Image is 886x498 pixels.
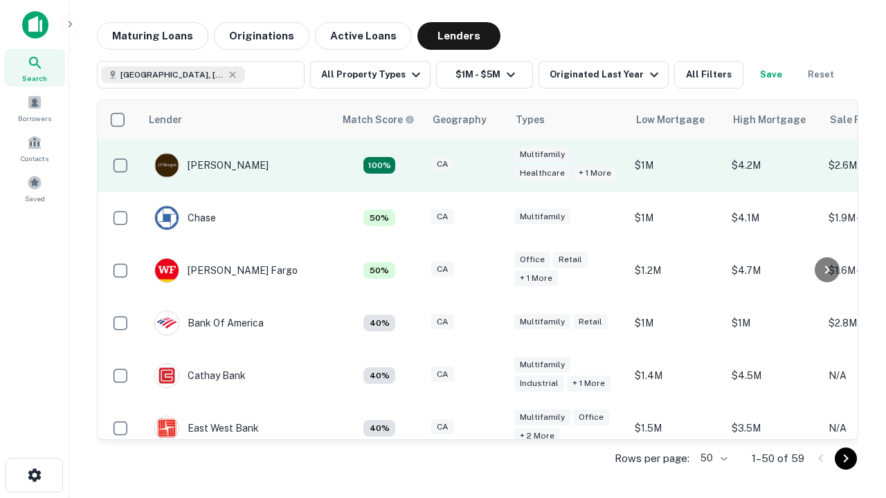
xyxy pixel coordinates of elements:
div: Lender [149,111,182,128]
div: Chase [154,205,216,230]
img: picture [155,416,179,440]
div: Matching Properties: 5, hasApolloMatch: undefined [363,210,395,226]
button: Reset [799,61,843,89]
img: picture [155,311,179,335]
span: Contacts [21,153,48,164]
button: Go to next page [835,448,857,470]
div: Multifamily [514,357,570,373]
th: High Mortgage [725,100,822,139]
button: Active Loans [315,22,412,50]
img: picture [155,259,179,282]
div: Originated Last Year [550,66,662,83]
div: Multifamily [514,147,570,163]
div: Multifamily [514,314,570,330]
th: Low Mortgage [628,100,725,139]
span: Borrowers [18,113,51,124]
div: Office [573,409,609,425]
button: Save your search to get updates of matches that match your search criteria. [749,61,793,89]
div: Multifamily [514,409,570,425]
div: Industrial [514,376,564,391]
td: $1.2M [628,244,725,297]
div: CA [431,419,454,435]
button: Originated Last Year [539,61,669,89]
div: Matching Properties: 18, hasApolloMatch: undefined [363,157,395,174]
td: $4.2M [725,139,822,192]
span: [GEOGRAPHIC_DATA], [GEOGRAPHIC_DATA], [GEOGRAPHIC_DATA] [120,68,224,81]
div: Types [516,111,545,128]
div: CA [431,314,454,330]
div: + 1 more [573,165,617,181]
div: [PERSON_NAME] Fargo [154,258,298,283]
div: CA [431,367,454,382]
button: Maturing Loans [97,22,208,50]
th: Lender [141,100,334,139]
button: Originations [214,22,309,50]
div: Matching Properties: 4, hasApolloMatch: undefined [363,367,395,384]
div: Bank Of America [154,311,264,335]
th: Capitalize uses an advanced AI algorithm to match your search with the best lender. The match sco... [334,100,424,139]
img: picture [155,154,179,177]
button: Lenders [417,22,500,50]
div: Cathay Bank [154,363,246,388]
th: Geography [424,100,507,139]
img: picture [155,206,179,230]
a: Saved [4,169,65,207]
div: Matching Properties: 4, hasApolloMatch: undefined [363,420,395,436]
div: [PERSON_NAME] [154,153,269,178]
div: Retail [553,252,588,268]
div: Multifamily [514,209,570,225]
td: $1M [628,192,725,244]
iframe: Chat Widget [817,387,886,454]
div: Geography [433,111,487,128]
button: All Filters [674,61,743,89]
div: Retail [573,314,608,330]
div: Low Mortgage [636,111,705,128]
td: $3.5M [725,402,822,454]
div: CA [431,209,454,225]
span: Search [22,73,47,84]
td: $1M [725,297,822,349]
a: Borrowers [4,89,65,127]
div: High Mortgage [733,111,806,128]
h6: Match Score [343,112,412,127]
button: All Property Types [310,61,431,89]
a: Search [4,49,65,86]
a: Contacts [4,129,65,167]
div: Matching Properties: 4, hasApolloMatch: undefined [363,315,395,331]
div: East West Bank [154,416,259,441]
img: picture [155,364,179,387]
div: 50 [695,448,730,468]
td: $1M [628,297,725,349]
div: CA [431,156,454,172]
p: Rows per page: [615,450,689,467]
div: Matching Properties: 5, hasApolloMatch: undefined [363,262,395,279]
div: Healthcare [514,165,570,181]
td: $4.7M [725,244,822,297]
span: Saved [25,193,45,204]
div: + 2 more [514,428,560,444]
td: $1M [628,139,725,192]
div: CA [431,261,454,277]
th: Types [507,100,628,139]
td: $4.1M [725,192,822,244]
button: $1M - $5M [436,61,533,89]
div: Office [514,252,550,268]
div: + 1 more [514,270,558,286]
td: $1.4M [628,349,725,402]
div: Capitalize uses an advanced AI algorithm to match your search with the best lender. The match sco... [343,112,415,127]
div: + 1 more [567,376,611,391]
td: $1.5M [628,402,725,454]
img: capitalize-icon.png [22,11,48,39]
p: 1–50 of 59 [752,450,804,467]
td: $4.5M [725,349,822,402]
